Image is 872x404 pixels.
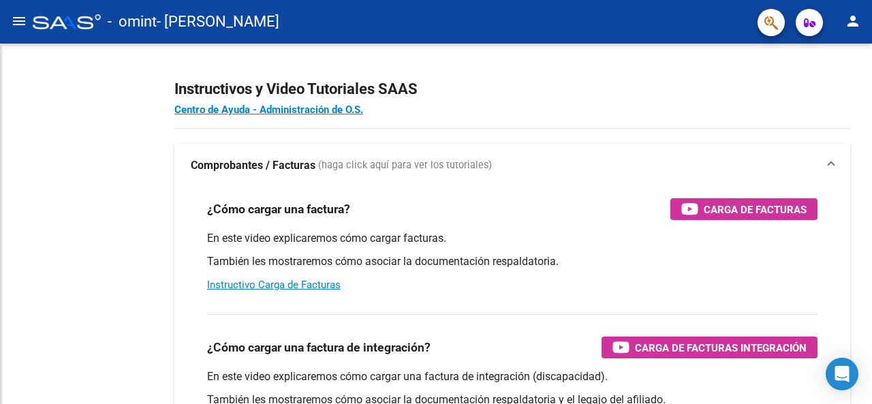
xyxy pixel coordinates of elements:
h3: ¿Cómo cargar una factura? [207,200,350,219]
p: En este video explicaremos cómo cargar facturas. [207,231,817,246]
mat-icon: person [845,13,861,29]
mat-icon: menu [11,13,27,29]
h3: ¿Cómo cargar una factura de integración? [207,338,431,357]
button: Carga de Facturas Integración [602,337,817,358]
a: Instructivo Carga de Facturas [207,279,341,291]
span: - [PERSON_NAME] [157,7,279,37]
span: (haga click aquí para ver los tutoriales) [318,158,492,173]
button: Carga de Facturas [670,198,817,220]
span: Carga de Facturas Integración [635,339,807,356]
span: Carga de Facturas [704,201,807,218]
span: - omint [108,7,157,37]
strong: Comprobantes / Facturas [191,158,315,173]
a: Centro de Ayuda - Administración de O.S. [174,104,363,116]
mat-expansion-panel-header: Comprobantes / Facturas (haga click aquí para ver los tutoriales) [174,144,850,187]
h2: Instructivos y Video Tutoriales SAAS [174,76,850,102]
p: En este video explicaremos cómo cargar una factura de integración (discapacidad). [207,369,817,384]
p: También les mostraremos cómo asociar la documentación respaldatoria. [207,254,817,269]
div: Open Intercom Messenger [826,358,858,390]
